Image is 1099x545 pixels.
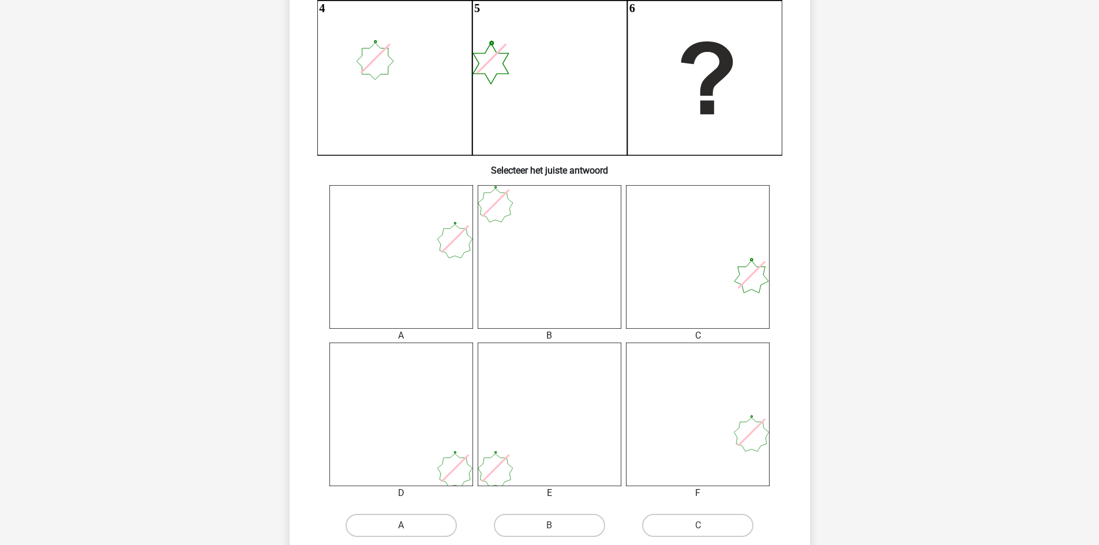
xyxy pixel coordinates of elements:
h6: Selecteer het juiste antwoord [308,156,792,176]
div: B [469,329,630,343]
text: 6 [629,2,635,14]
text: 4 [319,2,325,14]
div: E [469,486,630,500]
div: F [617,486,778,500]
label: A [346,514,457,537]
div: C [617,329,778,343]
div: D [321,486,482,500]
text: 5 [474,2,480,14]
label: C [642,514,753,537]
div: A [321,329,482,343]
label: B [494,514,605,537]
